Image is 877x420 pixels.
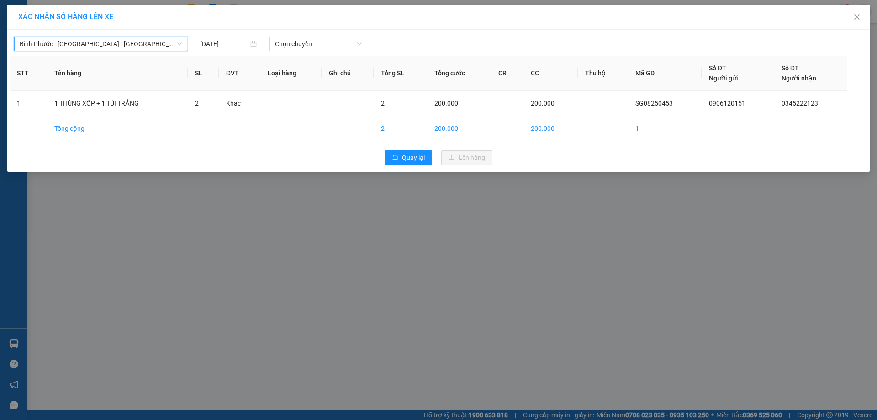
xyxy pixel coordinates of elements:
button: uploadLên hàng [441,150,492,165]
span: XÁC NHẬN SỐ HÀNG LÊN XE [18,12,113,21]
span: SG08250453 [635,100,673,107]
span: Số ĐT [782,64,799,72]
th: CC [523,56,578,91]
span: 0345222123 [782,100,818,107]
span: 200.000 [434,100,458,107]
td: 200.000 [427,116,491,141]
td: Khác [219,91,260,116]
th: Tổng SL [374,56,428,91]
td: Tổng cộng [47,116,188,141]
span: Người gửi [709,74,738,82]
th: Tổng cước [427,56,491,91]
span: rollback [392,154,398,162]
th: Ghi chú [322,56,373,91]
span: Bình Phước - Bình Dương - Quảng Trị [20,37,182,51]
th: ĐVT [219,56,260,91]
button: Close [844,5,870,30]
td: 1 THÙNG XỐP + 1 TÚI TRẮNG [47,91,188,116]
th: Mã GD [628,56,702,91]
th: Thu hộ [578,56,628,91]
span: 2 [381,100,385,107]
span: Người nhận [782,74,816,82]
span: 0906120151 [709,100,745,107]
span: close [853,13,861,21]
th: SL [188,56,219,91]
th: Loại hàng [260,56,322,91]
td: 1 [10,91,47,116]
td: 2 [374,116,428,141]
span: 2 [195,100,199,107]
button: rollbackQuay lại [385,150,432,165]
th: Tên hàng [47,56,188,91]
span: Quay lại [402,153,425,163]
span: Chọn chuyến [275,37,362,51]
span: Số ĐT [709,64,726,72]
th: STT [10,56,47,91]
td: 1 [628,116,702,141]
td: 200.000 [523,116,578,141]
th: CR [491,56,523,91]
input: 12/08/2025 [200,39,248,49]
span: 200.000 [531,100,555,107]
